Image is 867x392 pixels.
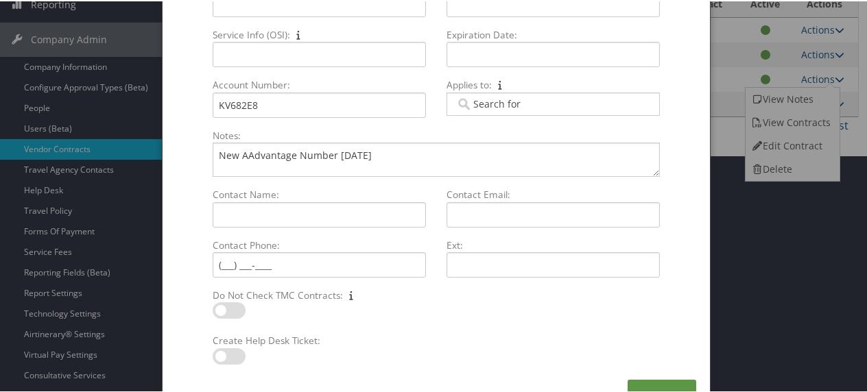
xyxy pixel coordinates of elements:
input: Expiration Date: [447,40,660,66]
label: Contact Name: [207,186,431,200]
label: Applies to: [441,77,665,90]
label: Do Not Check TMC Contracts: [207,287,431,301]
label: Contact Phone: [207,237,431,251]
label: Expiration Date: [441,27,665,40]
input: Ext: [447,251,660,276]
input: Contact Email: [447,201,660,226]
input: Service Info (OSI): [213,40,426,66]
label: Notes: [207,127,665,141]
textarea: Notes: [213,141,660,175]
input: Contact Name: [213,201,426,226]
input: Contact Phone: [213,251,426,276]
label: Contact Email: [441,186,665,200]
input: Applies to: [455,96,532,110]
label: Service Info (OSI): [207,27,431,40]
label: Ext: [441,237,665,251]
input: Account Number: [213,91,426,117]
label: Account Number: [207,77,431,90]
label: Create Help Desk Ticket: [207,332,431,346]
